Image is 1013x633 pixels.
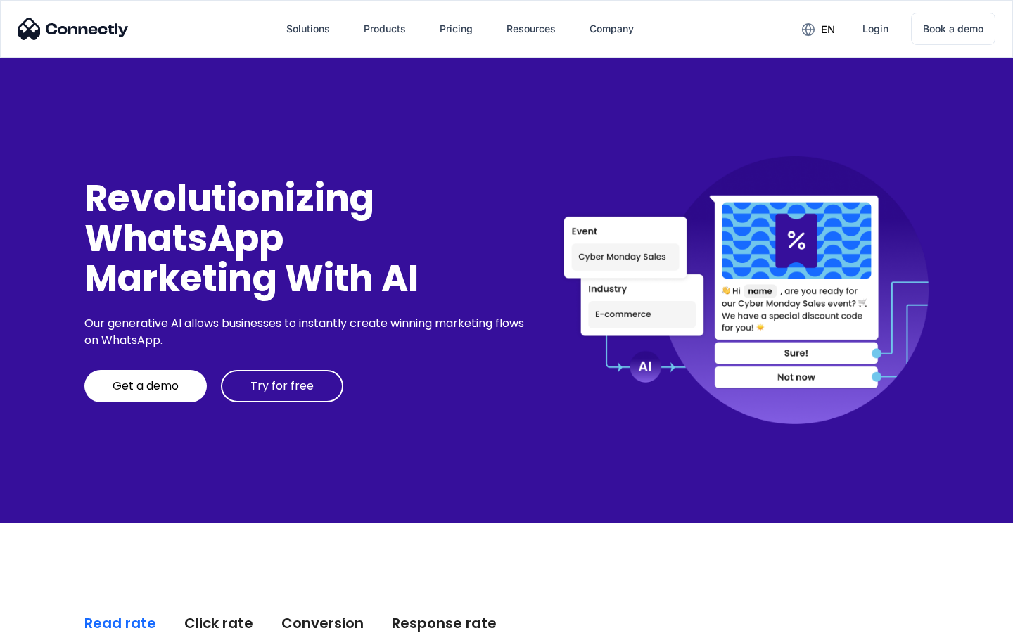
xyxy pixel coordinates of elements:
div: Login [862,19,888,39]
div: Read rate [84,613,156,633]
img: Connectly Logo [18,18,129,40]
div: Company [590,19,634,39]
div: Revolutionizing WhatsApp Marketing With AI [84,178,529,299]
a: Try for free [221,370,343,402]
div: Solutions [286,19,330,39]
a: Login [851,12,900,46]
div: Resources [507,19,556,39]
div: Get a demo [113,379,179,393]
div: Products [364,19,406,39]
div: Our generative AI allows businesses to instantly create winning marketing flows on WhatsApp. [84,315,529,349]
div: Response rate [392,613,497,633]
div: Try for free [250,379,314,393]
a: Pricing [428,12,484,46]
div: Conversion [281,613,364,633]
a: Get a demo [84,370,207,402]
div: Pricing [440,19,473,39]
a: Book a demo [911,13,995,45]
div: Click rate [184,613,253,633]
div: en [821,20,835,39]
